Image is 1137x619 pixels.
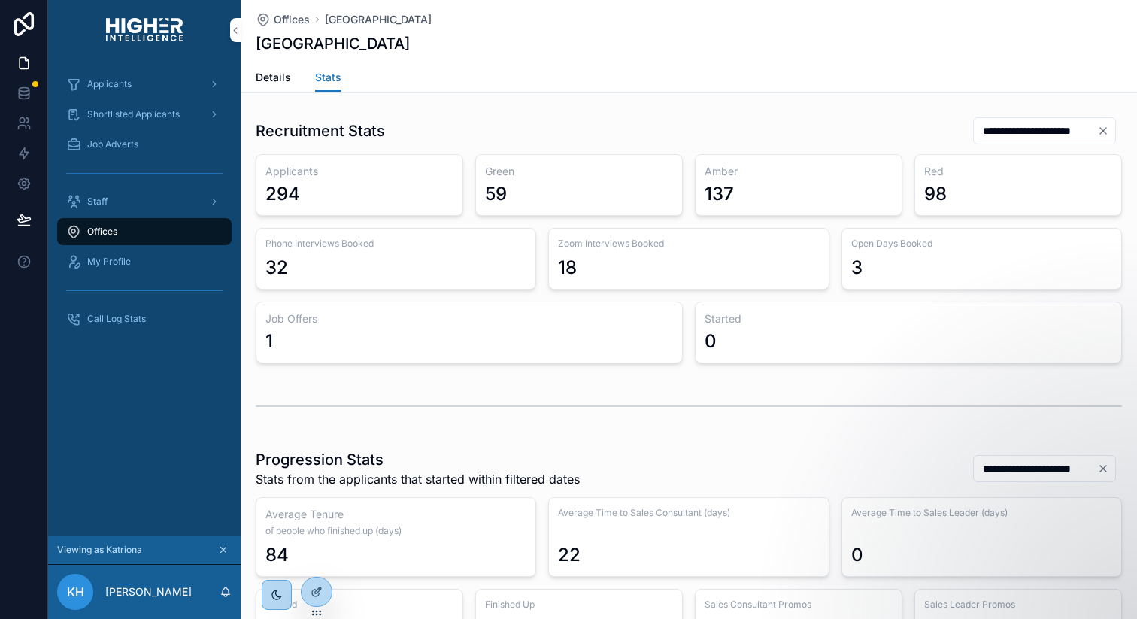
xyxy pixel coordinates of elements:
span: Sales Consultant Promos [705,599,893,611]
a: Offices [57,218,232,245]
button: Clear [1097,463,1115,475]
h3: Applicants [265,164,453,179]
a: My Profile [57,248,232,275]
span: Job Adverts [87,138,138,150]
span: Phone Interviews Booked [265,238,526,250]
span: Viewing as Katriona [57,544,142,556]
span: Shortlisted Applicants [87,108,180,120]
button: Clear [1097,125,1115,137]
div: 294 [265,182,300,206]
span: Stats from the applicants that started within filtered dates [256,470,580,488]
span: Offices [87,226,117,238]
div: 98 [924,182,947,206]
span: Finished Up [485,599,673,611]
a: Job Adverts [57,131,232,158]
span: Stats [315,70,341,85]
h1: Progression Stats [256,449,580,470]
span: Zoom Interviews Booked [558,238,819,250]
h3: Average Tenure [265,507,526,522]
div: 0 [705,329,717,353]
h1: Recruitment Stats [256,120,385,141]
a: Applicants [57,71,232,98]
div: 84 [265,543,289,567]
span: Started [265,599,453,611]
img: App logo [106,18,183,42]
span: Call Log Stats [87,313,146,325]
span: My Profile [87,256,131,268]
p: [PERSON_NAME] [105,584,192,599]
div: scrollable content [48,60,241,352]
a: Details [256,64,291,94]
a: Shortlisted Applicants [57,101,232,128]
h3: Red [924,164,1112,179]
span: Details [256,70,291,85]
span: Average Time to Sales Consultant (days) [558,507,819,519]
a: Offices [256,12,310,27]
span: Offices [274,12,310,27]
span: Applicants [87,78,132,90]
h3: Amber [705,164,893,179]
a: Stats [315,64,341,93]
div: 18 [558,256,577,280]
div: 1 [265,329,273,353]
span: of people who finished up (days) [265,525,526,537]
h3: Job Offers [265,311,673,326]
a: Call Log Stats [57,305,232,332]
div: 3 [851,256,863,280]
div: 22 [558,543,581,567]
h3: Started [705,311,1112,326]
span: KH [67,583,84,601]
div: 137 [705,182,734,206]
h1: [GEOGRAPHIC_DATA] [256,33,410,54]
div: 32 [265,256,288,280]
h3: Green [485,164,673,179]
a: Staff [57,188,232,215]
a: [GEOGRAPHIC_DATA] [325,12,432,27]
span: Open Days Booked [851,238,1112,250]
span: Staff [87,196,108,208]
div: 59 [485,182,507,206]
